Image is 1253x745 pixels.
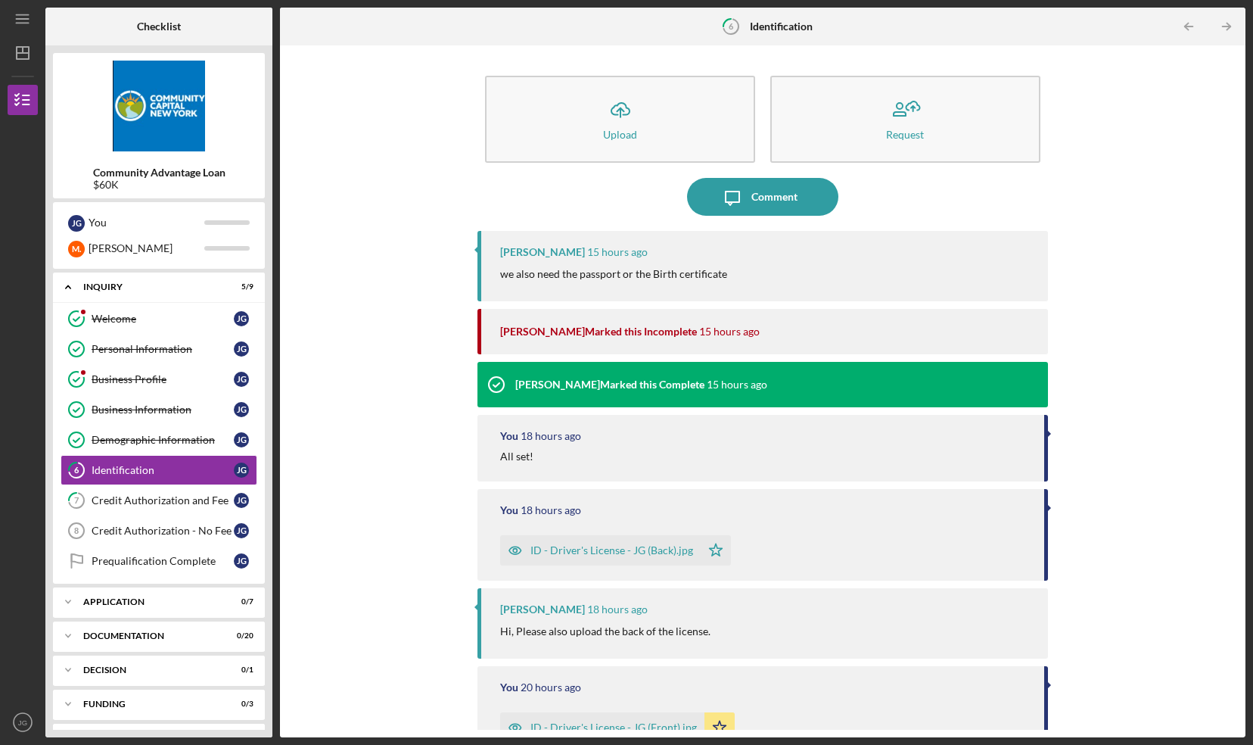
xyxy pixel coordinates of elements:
[226,666,253,675] div: 0 / 1
[89,235,204,261] div: [PERSON_NAME]
[92,434,234,446] div: Demographic Information
[74,496,79,506] tspan: 7
[18,719,27,727] text: JG
[74,466,79,475] tspan: 6
[500,712,735,743] button: ID - Driver's License - JG (Front).jpg
[226,700,253,709] div: 0 / 3
[68,241,85,257] div: M .
[751,178,798,216] div: Comment
[61,425,257,455] a: Demographic InformationJG
[61,455,257,485] a: 6IdentificationJG
[61,485,257,516] a: 7Credit Authorization and FeeJG
[83,597,216,606] div: Application
[729,21,734,31] tspan: 6
[92,464,234,476] div: Identification
[92,404,234,416] div: Business Information
[61,364,257,394] a: Business ProfileJG
[68,215,85,232] div: J G
[886,129,924,140] div: Request
[89,210,204,235] div: You
[93,179,225,191] div: $60K
[226,282,253,291] div: 5 / 9
[530,544,693,556] div: ID - Driver's License - JG (Back).jpg
[234,432,249,447] div: J G
[92,525,234,537] div: Credit Authorization - No Fee
[234,463,249,478] div: J G
[83,666,216,675] div: Decision
[93,167,225,179] b: Community Advantage Loan
[137,20,181,33] b: Checklist
[61,546,257,576] a: Prequalification CompleteJG
[61,516,257,546] a: 8Credit Authorization - No FeeJG
[500,450,533,463] div: All set!
[699,326,760,338] time: 2025-09-06 00:19
[61,394,257,425] a: Business InformationJG
[226,631,253,641] div: 0 / 20
[92,313,234,325] div: Welcome
[500,603,585,616] div: [PERSON_NAME]
[61,334,257,364] a: Personal InformationJG
[500,430,518,442] div: You
[515,379,704,391] div: [PERSON_NAME] Marked this Complete
[234,523,249,538] div: J G
[500,681,518,694] div: You
[603,129,637,140] div: Upload
[750,20,813,33] b: Identification
[500,266,727,282] p: we also need the passport or the Birth certificate
[234,493,249,508] div: J G
[234,311,249,326] div: J G
[234,372,249,387] div: J G
[770,76,1040,163] button: Request
[521,504,581,516] time: 2025-09-05 22:01
[500,246,585,258] div: [PERSON_NAME]
[8,707,38,737] button: JG
[92,343,234,355] div: Personal Information
[74,526,79,535] tspan: 8
[83,700,216,709] div: Funding
[521,681,581,694] time: 2025-09-05 19:32
[234,402,249,417] div: J G
[707,379,767,391] time: 2025-09-06 00:19
[226,597,253,606] div: 0 / 7
[83,631,216,641] div: Documentation
[92,555,234,567] div: Prequalification Complete
[485,76,755,163] button: Upload
[500,504,518,516] div: You
[587,603,648,616] time: 2025-09-05 21:47
[687,178,838,216] button: Comment
[521,430,581,442] time: 2025-09-05 22:01
[500,535,731,566] button: ID - Driver's License - JG (Back).jpg
[500,623,710,640] p: Hi, Please also upload the back of the license.
[53,61,265,151] img: Product logo
[500,326,697,338] div: [PERSON_NAME] Marked this Incomplete
[587,246,648,258] time: 2025-09-06 00:19
[83,282,216,291] div: Inquiry
[92,373,234,385] div: Business Profile
[234,341,249,357] div: J G
[234,553,249,569] div: J G
[92,494,234,507] div: Credit Authorization and Fee
[530,722,697,734] div: ID - Driver's License - JG (Front).jpg
[61,304,257,334] a: WelcomeJG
